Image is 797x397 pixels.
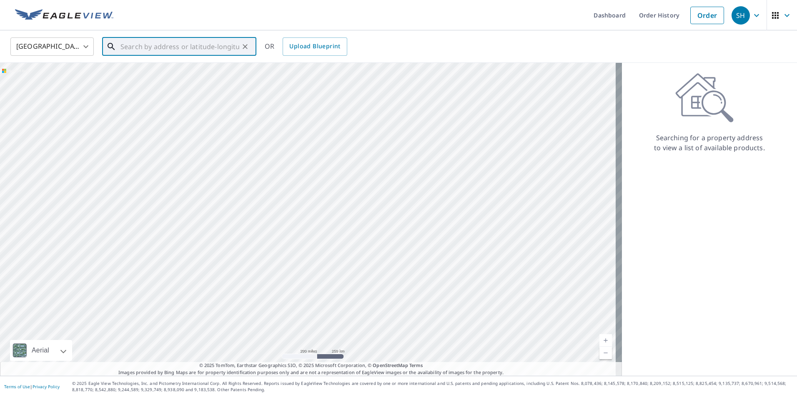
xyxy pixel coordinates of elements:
[654,133,765,153] p: Searching for a property address to view a list of available products.
[72,380,793,393] p: © 2025 Eagle View Technologies, Inc. and Pictometry International Corp. All Rights Reserved. Repo...
[4,384,60,389] p: |
[33,384,60,390] a: Privacy Policy
[599,334,612,347] a: Current Level 5, Zoom In
[289,41,340,52] span: Upload Blueprint
[15,9,113,22] img: EV Logo
[690,7,724,24] a: Order
[373,362,408,368] a: OpenStreetMap
[4,384,30,390] a: Terms of Use
[599,347,612,359] a: Current Level 5, Zoom Out
[29,340,52,361] div: Aerial
[409,362,423,368] a: Terms
[283,37,347,56] a: Upload Blueprint
[265,37,347,56] div: OR
[10,35,94,58] div: [GEOGRAPHIC_DATA]
[120,35,239,58] input: Search by address or latitude-longitude
[199,362,423,369] span: © 2025 TomTom, Earthstar Geographics SIO, © 2025 Microsoft Corporation, ©
[239,41,251,52] button: Clear
[732,6,750,25] div: SH
[10,340,72,361] div: Aerial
